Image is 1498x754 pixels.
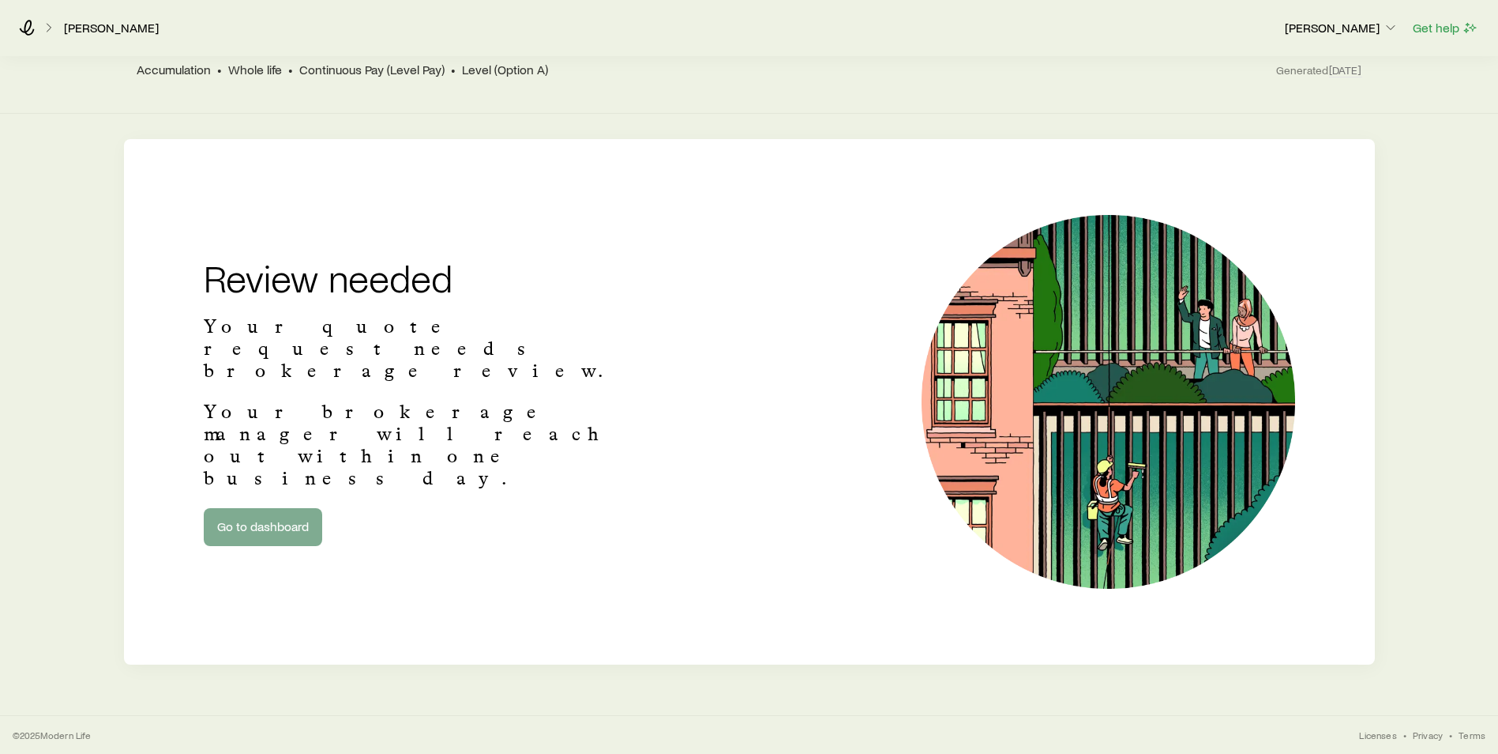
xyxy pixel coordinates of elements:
span: Accumulation [137,62,211,77]
a: Terms [1459,729,1485,741]
a: Privacy [1413,729,1443,741]
p: Your quote request needs brokerage review. [204,315,657,382]
span: Whole life [228,62,282,77]
p: [PERSON_NAME] [1285,20,1399,36]
img: Illustration of a window cleaner. [922,215,1295,589]
button: [PERSON_NAME] [1284,19,1399,38]
h2: Review needed [204,258,657,296]
a: Go to dashboard [204,508,322,546]
span: • [451,62,456,77]
span: Continuous Pay (Level Pay) [299,62,445,77]
span: Level (Option A) [462,62,548,77]
span: • [288,62,293,77]
span: • [1403,729,1406,741]
span: • [217,62,222,77]
span: [DATE] [1329,63,1362,77]
p: © 2025 Modern Life [13,729,92,741]
p: Your brokerage manager will reach out within one business day. [204,401,657,489]
span: • [1449,729,1452,741]
button: Get help [1412,19,1479,37]
a: [PERSON_NAME] [63,21,160,36]
span: Generated [1276,63,1361,77]
a: Licenses [1359,729,1396,741]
